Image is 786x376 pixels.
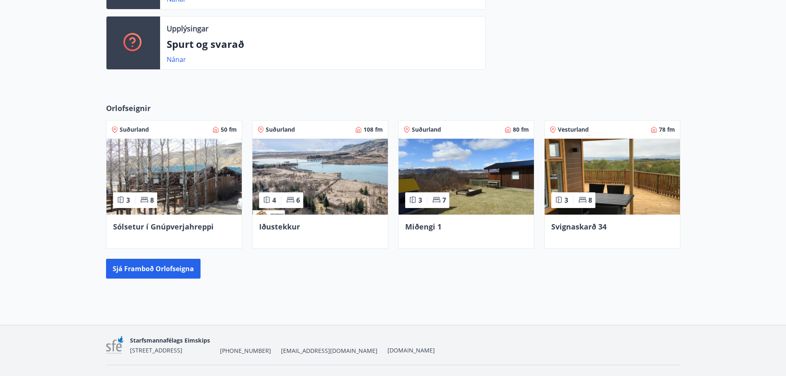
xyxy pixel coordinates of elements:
[106,259,201,279] button: Sjá framboð orlofseigna
[167,55,186,64] a: Nánar
[130,346,182,354] span: [STREET_ADDRESS]
[442,196,446,205] span: 7
[545,139,680,215] img: Paella dish
[167,37,479,51] p: Spurt og svarað
[363,125,383,134] span: 108 fm
[150,196,154,205] span: 8
[106,336,124,354] img: 7sa1LslLnpN6OqSLT7MqncsxYNiZGdZT4Qcjshc2.png
[126,196,130,205] span: 3
[551,222,607,232] span: Svignaskarð 34
[513,125,529,134] span: 80 fm
[220,347,271,355] span: [PHONE_NUMBER]
[259,222,300,232] span: Iðustekkur
[106,139,242,215] img: Paella dish
[130,336,210,344] span: Starfsmannafélags Eimskips
[659,125,675,134] span: 78 fm
[253,139,388,215] img: Paella dish
[266,125,295,134] span: Suðurland
[412,125,441,134] span: Suðurland
[221,125,237,134] span: 50 fm
[588,196,592,205] span: 8
[113,222,214,232] span: Sólsetur í Gnúpverjahreppi
[558,125,589,134] span: Vesturland
[272,196,276,205] span: 4
[387,346,435,354] a: [DOMAIN_NAME]
[418,196,422,205] span: 3
[167,23,208,34] p: Upplýsingar
[120,125,149,134] span: Suðurland
[106,103,151,114] span: Orlofseignir
[564,196,568,205] span: 3
[281,347,378,355] span: [EMAIL_ADDRESS][DOMAIN_NAME]
[399,139,534,215] img: Paella dish
[405,222,441,232] span: Miðengi 1
[296,196,300,205] span: 6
